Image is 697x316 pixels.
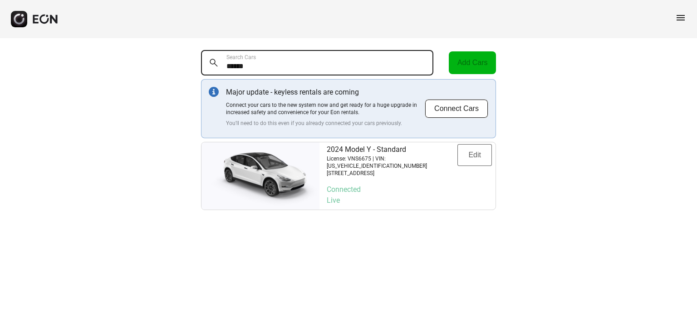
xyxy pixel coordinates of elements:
[425,99,488,118] button: Connect Cars
[226,54,256,61] label: Search Cars
[226,120,425,127] p: You'll need to do this even if you already connected your cars previously.
[327,144,457,155] p: 2024 Model Y - Standard
[327,170,457,177] p: [STREET_ADDRESS]
[209,87,219,97] img: info
[226,87,425,98] p: Major update - keyless rentals are coming
[327,155,457,170] p: License: VNS6675 | VIN: [US_VEHICLE_IDENTIFICATION_NUMBER]
[457,144,492,166] button: Edit
[201,146,319,206] img: car
[327,195,492,206] p: Live
[327,184,492,195] p: Connected
[226,101,425,116] p: Connect your cars to the new system now and get ready for a huge upgrade in increased safety and ...
[675,12,686,23] span: menu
